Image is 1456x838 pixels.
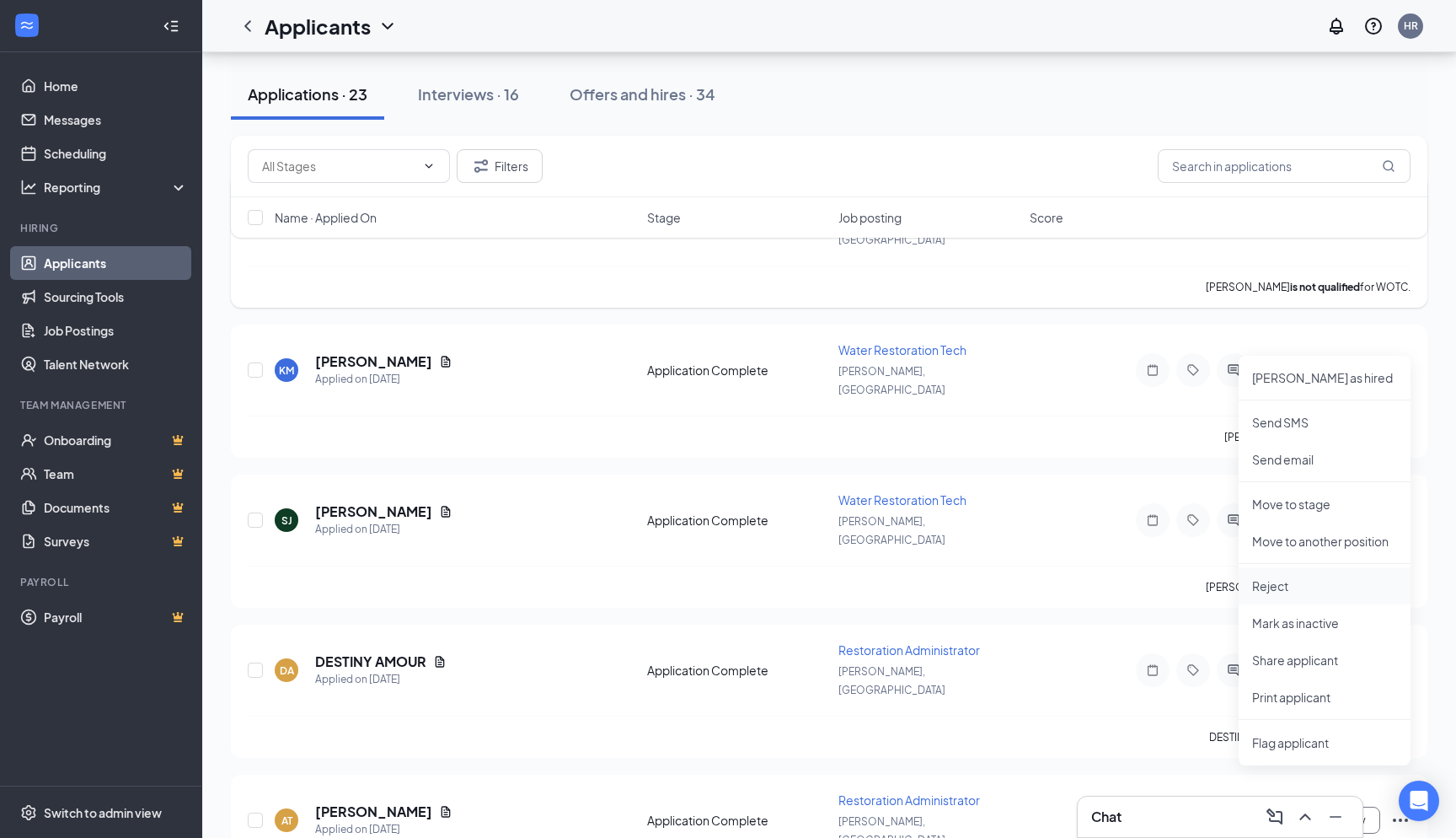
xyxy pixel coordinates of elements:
svg: Document [439,355,452,368]
svg: MagnifyingGlass [1382,159,1395,173]
div: Application Complete [647,512,828,529]
a: Home [44,69,188,103]
a: Sourcing Tools [44,280,188,314]
p: [PERSON_NAME] for WOTC. [1206,580,1410,594]
a: Talent Network [44,347,188,381]
div: Team Management [20,398,185,412]
svg: QuestionInfo [1363,16,1384,36]
span: Score [1030,209,1063,226]
svg: ActiveChat [1223,513,1244,527]
a: PayrollCrown [44,600,188,634]
svg: ChevronUp [1295,807,1315,827]
svg: ChevronDown [422,159,436,173]
a: DocumentsCrown [44,491,188,524]
h1: Applicants [265,12,371,40]
h5: [PERSON_NAME] [315,352,432,371]
div: DA [280,663,294,678]
a: Scheduling [44,137,188,170]
button: Filter Filters [457,149,543,183]
div: Open Intercom Messenger [1399,781,1439,821]
div: KM [279,363,294,378]
span: Restoration Administrator [838,642,980,658]
input: All Stages [262,157,415,175]
div: AT [281,814,292,828]
div: Switch to admin view [44,804,162,821]
div: SJ [281,513,292,528]
svg: ComposeMessage [1265,807,1285,827]
div: Applied on [DATE] [315,821,452,838]
svg: Note [1143,663,1163,677]
svg: Document [433,655,447,669]
span: Name · Applied On [275,209,377,226]
svg: Notifications [1326,16,1346,36]
div: Application Complete [647,362,828,379]
button: ComposeMessage [1261,803,1288,830]
svg: Document [439,505,452,518]
div: HR [1404,19,1418,33]
svg: Filter [471,156,491,176]
span: Water Restoration Tech [838,342,966,357]
span: Job posting [838,209,902,226]
svg: ChevronDown [377,16,398,36]
svg: Document [439,805,452,819]
svg: ActiveChat [1223,363,1244,377]
svg: Collapse [163,18,179,35]
svg: Tag [1183,663,1203,677]
svg: Note [1143,363,1163,377]
h5: DESTINY AMOUR [315,653,426,671]
div: Applied on [DATE] [315,671,447,688]
div: Applied on [DATE] [315,521,452,538]
span: [PERSON_NAME], [GEOGRAPHIC_DATA] [838,515,945,546]
h5: [PERSON_NAME] [315,502,432,521]
svg: WorkstreamLogo [19,17,35,34]
span: Restoration Administrator [838,792,980,808]
a: TeamCrown [44,457,188,491]
p: [PERSON_NAME] for WOTC. [1224,430,1410,444]
div: Application Complete [647,812,828,829]
svg: Ellipses [1390,810,1410,830]
a: Job Postings [44,314,188,347]
svg: Analysis [20,179,37,196]
div: Interviews · 16 [418,83,519,105]
a: Applicants [44,246,188,280]
div: Payroll [20,575,185,589]
h5: [PERSON_NAME] [315,803,432,821]
button: Minimize [1322,803,1349,830]
span: [PERSON_NAME], [GEOGRAPHIC_DATA] [838,665,945,696]
span: [PERSON_NAME], [GEOGRAPHIC_DATA] [838,365,945,396]
p: [PERSON_NAME] for WOTC. [1206,280,1410,294]
a: Messages [44,103,188,137]
svg: Tag [1183,363,1203,377]
div: Application Complete [647,662,828,679]
span: Water Restoration Tech [838,492,966,508]
div: Offers and hires · 34 [570,83,715,105]
svg: Note [1143,513,1163,527]
svg: Settings [20,804,37,821]
div: Applied on [DATE] [315,371,452,388]
div: Hiring [20,221,185,235]
svg: ActiveChat [1223,663,1244,677]
span: Stage [647,209,681,226]
b: is not qualified [1290,281,1360,293]
h3: Chat [1091,808,1121,826]
input: Search in applications [1158,149,1410,183]
div: Reporting [44,179,189,196]
svg: Minimize [1325,807,1346,827]
button: ChevronUp [1292,803,1319,830]
p: DESTINY AMOUR for WOTC. [1209,730,1410,744]
svg: Tag [1183,513,1203,527]
svg: ChevronLeft [238,16,258,36]
a: SurveysCrown [44,524,188,558]
a: OnboardingCrown [44,423,188,457]
div: Applications · 23 [248,83,367,105]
